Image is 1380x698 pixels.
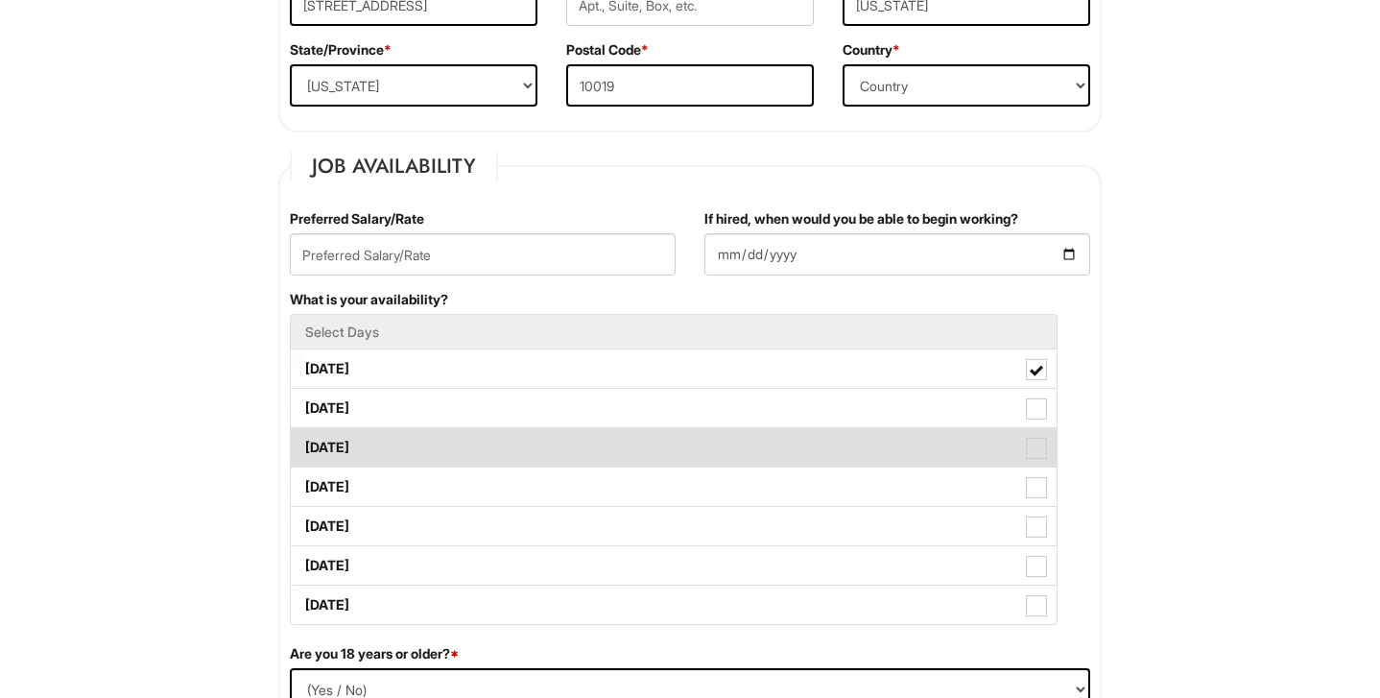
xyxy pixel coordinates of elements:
h5: Select Days [305,325,1042,339]
label: [DATE] [291,586,1057,624]
input: Preferred Salary/Rate [290,233,676,276]
label: Postal Code [566,40,649,60]
label: [DATE] [291,546,1057,585]
label: State/Province [290,40,392,60]
label: [DATE] [291,428,1057,467]
legend: Job Availability [290,152,498,181]
label: Preferred Salary/Rate [290,209,424,229]
input: Postal Code [566,64,814,107]
label: What is your availability? [290,290,448,309]
label: Are you 18 years or older? [290,644,459,663]
label: [DATE] [291,349,1057,388]
select: State/Province [290,64,537,107]
label: [DATE] [291,468,1057,506]
label: [DATE] [291,507,1057,545]
label: [DATE] [291,389,1057,427]
label: Country [843,40,900,60]
label: If hired, when would you be able to begin working? [704,209,1018,229]
select: Country [843,64,1090,107]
